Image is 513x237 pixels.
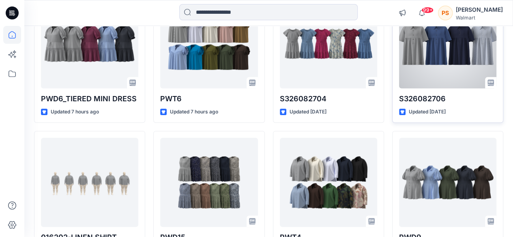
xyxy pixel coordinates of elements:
[160,138,258,227] a: PWD15
[399,138,496,227] a: PWD9
[399,93,496,105] p: S326082706
[456,5,503,15] div: [PERSON_NAME]
[438,6,453,20] div: PS
[160,93,258,105] p: PWT6
[41,93,138,105] p: PWD6_TIERED MINI DRESS
[41,138,138,227] a: 016202-LINEN SHIRT
[290,108,326,116] p: Updated [DATE]
[280,93,377,105] p: S326082704
[456,15,503,21] div: Walmart
[409,108,446,116] p: Updated [DATE]
[280,138,377,227] a: PWT4
[170,108,218,116] p: Updated 7 hours ago
[421,7,434,13] span: 99+
[51,108,99,116] p: Updated 7 hours ago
